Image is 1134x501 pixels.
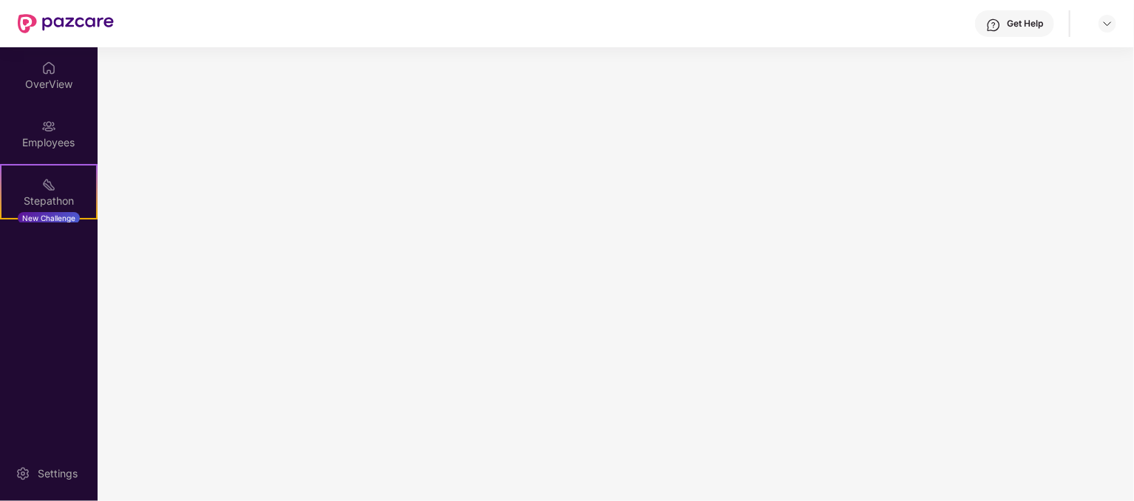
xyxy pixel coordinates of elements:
[33,466,82,481] div: Settings
[41,61,56,75] img: svg+xml;base64,PHN2ZyBpZD0iSG9tZSIgeG1sbnM9Imh0dHA6Ly93d3cudzMub3JnLzIwMDAvc3ZnIiB3aWR0aD0iMjAiIG...
[16,466,30,481] img: svg+xml;base64,PHN2ZyBpZD0iU2V0dGluZy0yMHgyMCIgeG1sbnM9Imh0dHA6Ly93d3cudzMub3JnLzIwMDAvc3ZnIiB3aW...
[41,177,56,192] img: svg+xml;base64,PHN2ZyB4bWxucz0iaHR0cDovL3d3dy53My5vcmcvMjAwMC9zdmciIHdpZHRoPSIyMSIgaGVpZ2h0PSIyMC...
[986,18,1001,33] img: svg+xml;base64,PHN2ZyBpZD0iSGVscC0zMngzMiIgeG1sbnM9Imh0dHA6Ly93d3cudzMub3JnLzIwMDAvc3ZnIiB3aWR0aD...
[18,14,114,33] img: New Pazcare Logo
[1007,18,1043,30] div: Get Help
[41,119,56,134] img: svg+xml;base64,PHN2ZyBpZD0iRW1wbG95ZWVzIiB4bWxucz0iaHR0cDovL3d3dy53My5vcmcvMjAwMC9zdmciIHdpZHRoPS...
[1,194,96,208] div: Stepathon
[1101,18,1113,30] img: svg+xml;base64,PHN2ZyBpZD0iRHJvcGRvd24tMzJ4MzIiIHhtbG5zPSJodHRwOi8vd3d3LnczLm9yZy8yMDAwL3N2ZyIgd2...
[18,212,80,224] div: New Challenge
